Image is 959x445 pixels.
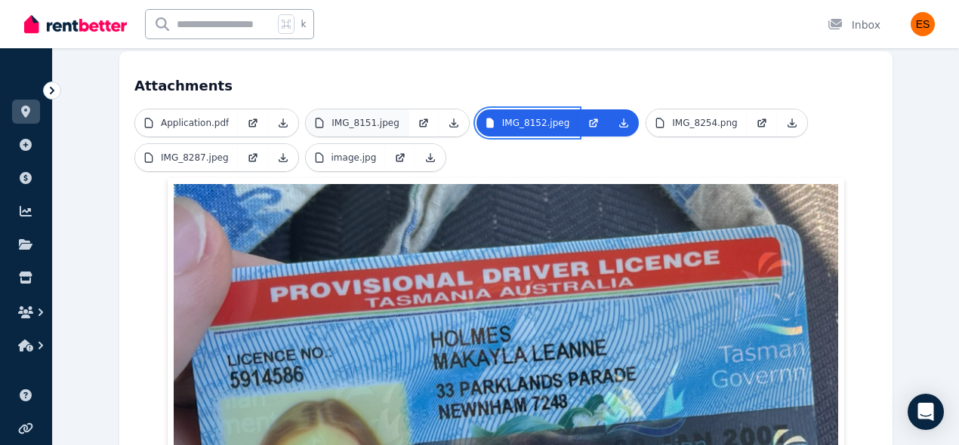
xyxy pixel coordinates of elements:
[238,109,268,137] a: Open in new Tab
[439,109,469,137] a: Download Attachment
[135,144,238,171] a: IMG_8287.jpeg
[672,117,737,129] p: IMG_8254.png
[908,394,944,430] div: Open Intercom Messenger
[476,109,579,137] a: IMG_8152.jpeg
[747,109,777,137] a: Open in new Tab
[331,117,399,129] p: IMG_8151.jpeg
[161,152,229,164] p: IMG_8287.jpeg
[331,152,377,164] p: image.jpg
[306,144,386,171] a: image.jpg
[268,144,298,171] a: Download Attachment
[385,144,415,171] a: Open in new Tab
[828,17,880,32] div: Inbox
[306,109,409,137] a: IMG_8151.jpeg
[415,144,446,171] a: Download Attachment
[134,66,877,97] h4: Attachments
[135,109,238,137] a: Application.pdf
[24,13,127,35] img: RentBetter
[777,109,807,137] a: Download Attachment
[161,117,229,129] p: Application.pdf
[578,109,609,137] a: Open in new Tab
[409,109,439,137] a: Open in new Tab
[646,109,746,137] a: IMG_8254.png
[609,109,639,137] a: Download Attachment
[502,117,570,129] p: IMG_8152.jpeg
[911,12,935,36] img: Evangeline Samoilov
[238,144,268,171] a: Open in new Tab
[301,18,306,30] span: k
[268,109,298,137] a: Download Attachment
